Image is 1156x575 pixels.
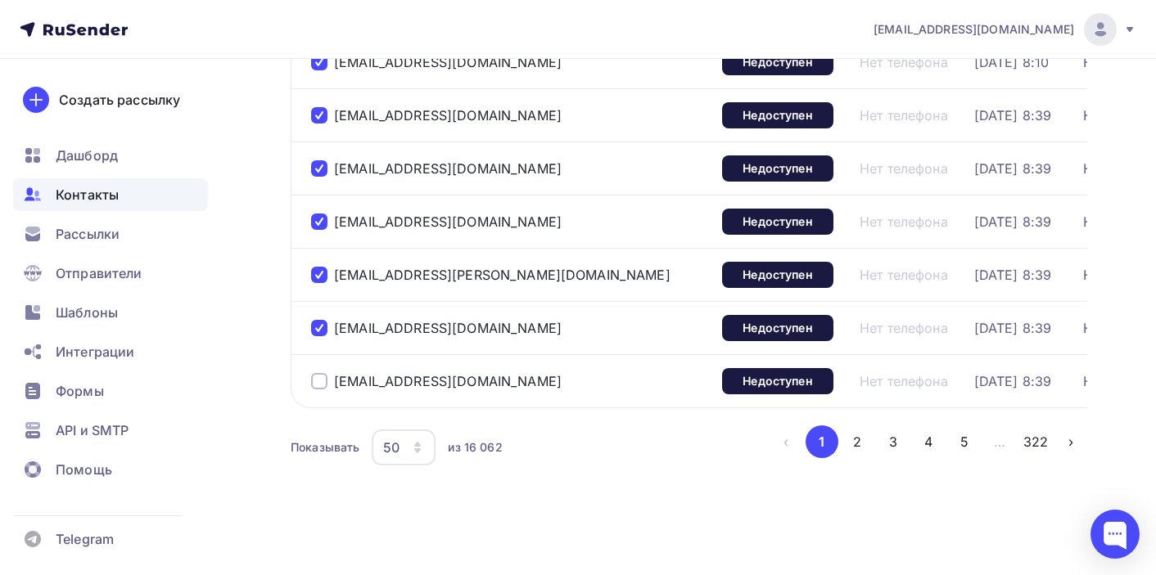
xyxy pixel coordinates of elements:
a: Недоступен [722,262,833,288]
a: [DATE] 8:39 [974,373,1052,389]
a: Дашборд [13,139,208,172]
a: [DATE] 8:39 [974,320,1052,336]
a: [DATE] 8:39 [974,213,1052,230]
a: [EMAIL_ADDRESS][DOMAIN_NAME] [334,320,562,336]
a: Нет телефона [860,160,948,177]
button: Go to page 5 [948,425,981,458]
a: Формы [13,375,208,407]
a: [DATE] 8:39 [974,107,1052,124]
a: Шаблоны [13,296,208,329]
a: Нет телефона [860,54,948,70]
a: Рассылки [13,218,208,250]
span: Формы [56,381,104,401]
button: 50 [371,429,436,466]
button: Go to page 3 [877,425,910,458]
a: [DATE] 8:39 [974,160,1052,177]
a: Недоступен [722,155,833,182]
a: Нет телефона [860,320,948,336]
button: Go to page 4 [912,425,945,458]
span: API и SMTP [56,420,129,440]
a: Контакты [13,178,208,211]
a: [EMAIL_ADDRESS][DOMAIN_NAME] [334,160,562,177]
button: Go to page 1 [806,425,838,458]
a: Отправители [13,257,208,290]
a: Нет телефона [860,373,948,389]
a: [EMAIL_ADDRESS][DOMAIN_NAME] [334,373,562,389]
button: Go to page 322 [1019,425,1052,458]
span: Помощь [56,460,112,479]
span: Telegram [56,529,114,549]
div: 50 [383,438,400,457]
span: Интеграции [56,342,134,362]
a: Нет телефона [860,267,948,283]
span: Дашборд [56,146,118,165]
span: Отправители [56,263,142,283]
span: Рассылки [56,224,120,244]
span: Шаблоны [56,303,118,322]
span: [EMAIL_ADDRESS][DOMAIN_NAME] [874,21,1074,38]
a: [EMAIL_ADDRESS][DOMAIN_NAME] [334,213,562,230]
div: Создать рассылку [59,90,180,110]
a: [EMAIL_ADDRESS][DOMAIN_NAME] [334,107,562,124]
a: [EMAIL_ADDRESS][DOMAIN_NAME] [874,13,1136,46]
a: [EMAIL_ADDRESS][DOMAIN_NAME] [334,54,562,70]
a: [DATE] 8:10 [974,54,1050,70]
a: Нет телефона [860,213,948,230]
a: Недоступен [722,49,833,75]
div: из 16 062 [448,439,502,456]
a: Недоступен [722,315,833,341]
button: Go to page 2 [841,425,874,458]
a: [EMAIL_ADDRESS][PERSON_NAME][DOMAIN_NAME] [334,267,671,283]
a: Нет телефона [860,107,948,124]
a: Недоступен [722,102,833,128]
a: Недоступен [722,209,833,235]
a: [DATE] 8:39 [974,267,1052,283]
a: Недоступен [722,368,833,394]
button: Go to next page [1054,425,1087,458]
ul: Pagination [770,425,1087,458]
div: Показывать [291,439,359,456]
span: Контакты [56,185,119,204]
